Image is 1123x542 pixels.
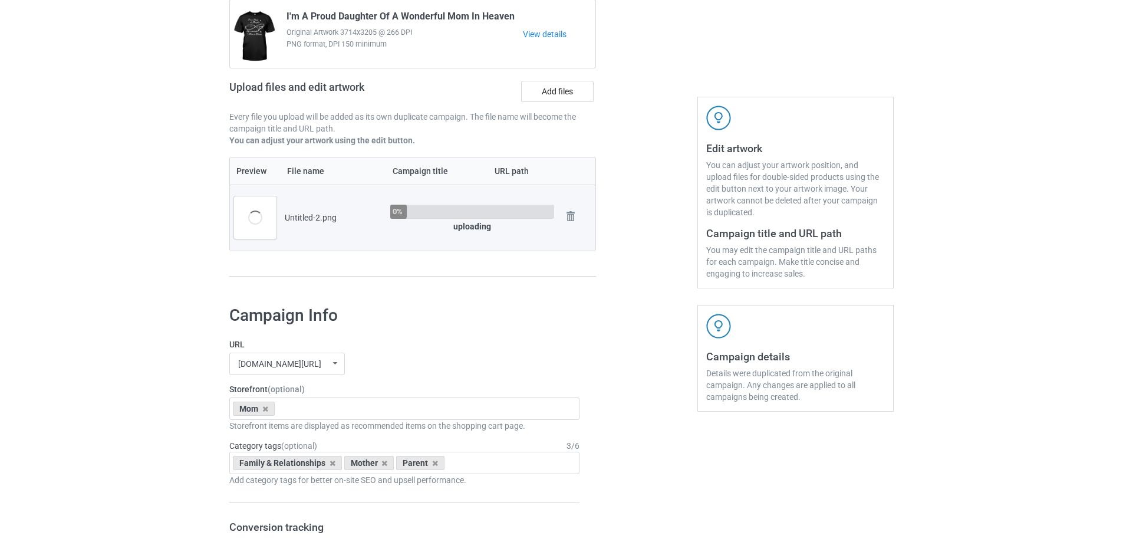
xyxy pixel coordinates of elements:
span: (optional) [281,441,317,451]
p: Every file you upload will be added as its own duplicate campaign. The file name will become the ... [229,111,596,134]
h3: Conversion tracking [229,520,579,534]
h2: Upload files and edit artwork [229,81,449,103]
span: I'm A Proud Daughter Of A Wonderful Mom In Heaven [286,11,515,27]
label: URL [229,339,579,350]
img: svg+xml;base64,PD94bWwgdmVyc2lvbj0iMS4wIiBlbmNvZGluZz0iVVRGLTgiPz4KPHN2ZyB3aWR0aD0iNDJweCIgaGVpZ2... [706,106,731,130]
th: Preview [230,157,281,185]
span: PNG format, DPI 150 minimum [286,38,523,50]
h1: Campaign Info [229,305,579,326]
th: File name [281,157,386,185]
div: 0% [393,208,403,215]
span: (optional) [268,385,305,394]
b: You can adjust your artwork using the edit button. [229,136,415,145]
img: svg+xml;base64,PD94bWwgdmVyc2lvbj0iMS4wIiBlbmNvZGluZz0iVVRGLTgiPz4KPHN2ZyB3aWR0aD0iNDJweCIgaGVpZ2... [706,314,731,339]
h3: Campaign details [706,350,885,363]
h3: Campaign title and URL path [706,226,885,240]
label: Category tags [229,440,317,452]
div: Untitled-2.png [285,212,382,224]
div: Details were duplicated from the original campaign. Any changes are applied to all campaigns bein... [706,367,885,403]
h3: Edit artwork [706,142,885,155]
div: uploading [390,221,554,232]
img: svg+xml;base64,PD94bWwgdmVyc2lvbj0iMS4wIiBlbmNvZGluZz0iVVRGLTgiPz4KPHN2ZyB3aWR0aD0iMjhweCIgaGVpZ2... [562,208,579,225]
div: Parent [396,456,444,470]
div: Mom [233,402,275,416]
div: Family & Relationships [233,456,342,470]
label: Add files [521,81,594,102]
div: Add category tags for better on-site SEO and upsell performance. [229,474,579,486]
div: You may edit the campaign title and URL paths for each campaign. Make title concise and engaging ... [706,244,885,280]
div: Storefront items are displayed as recommended items on the shopping cart page. [229,420,579,432]
th: URL path [488,157,558,185]
span: Original Artwork 3714x3205 @ 266 DPI [286,27,523,38]
div: Mother [344,456,394,470]
th: Campaign title [386,157,488,185]
a: View details [523,28,595,40]
label: Storefront [229,383,579,395]
div: You can adjust your artwork position, and upload files for double-sided products using the edit b... [706,159,885,218]
div: [DOMAIN_NAME][URL] [238,360,321,368]
div: 3 / 6 [567,440,579,452]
